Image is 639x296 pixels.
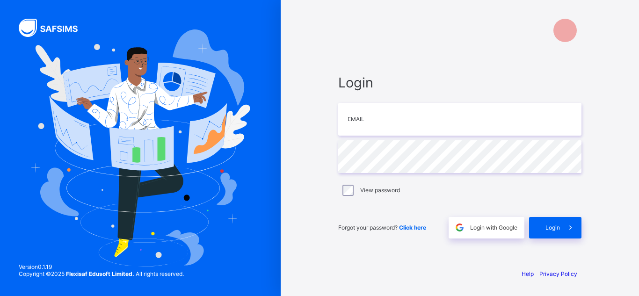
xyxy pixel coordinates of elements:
img: SAFSIMS Logo [19,19,89,37]
span: Copyright © 2025 All rights reserved. [19,270,184,277]
a: Click here [399,224,426,231]
span: Version 0.1.19 [19,263,184,270]
img: google.396cfc9801f0270233282035f929180a.svg [454,222,465,233]
label: View password [360,187,400,194]
img: Hero Image [30,29,251,266]
span: Login with Google [470,224,517,231]
a: Privacy Policy [539,270,577,277]
span: Login [545,224,560,231]
span: Forgot your password? [338,224,426,231]
span: Login [338,74,581,91]
strong: Flexisaf Edusoft Limited. [66,270,134,277]
a: Help [522,270,534,277]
